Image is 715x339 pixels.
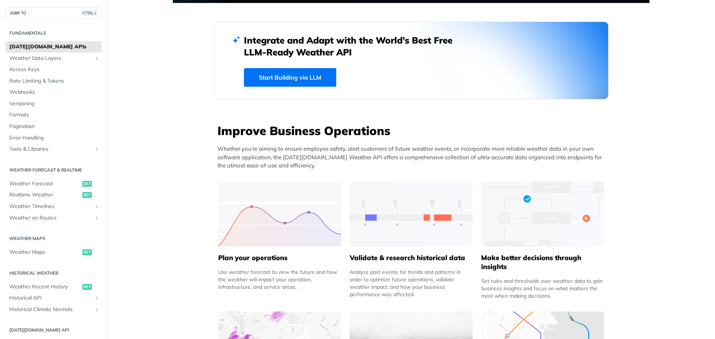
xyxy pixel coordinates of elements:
a: Realtime Weatherget [6,189,102,201]
span: Tools & Libraries [9,145,92,153]
a: Webhooks [6,87,102,98]
a: Weather Mapsget [6,247,102,258]
img: 39565e8-group-4962x.svg [218,182,341,247]
span: get [82,284,92,290]
a: Rate Limiting & Tokens [6,76,102,87]
span: Access Keys [9,66,100,73]
a: [DATE][DOMAIN_NAME] APIs [6,41,102,52]
span: get [82,181,92,187]
span: [DATE][DOMAIN_NAME] APIs [9,43,100,51]
span: Historical Climate Normals [9,306,92,313]
span: Weather Recent History [9,283,80,291]
button: Show subpages for Weather Data Layers [94,55,100,61]
a: Start Building via LLM [244,68,336,87]
span: Weather on Routes [9,214,92,222]
p: Whether you’re aiming to ensure employee safety, alert customers of future weather events, or inc... [217,145,608,170]
h2: Integrate and Adapt with the World’s Best Free LLM-Ready Weather API [244,34,464,58]
span: get [82,192,92,198]
h2: Weather Forecast & realtime [6,167,102,173]
button: Show subpages for Historical API [94,295,100,301]
span: Weather Maps [9,249,80,256]
span: Error Handling [9,134,100,142]
a: Historical APIShow subpages for Historical API [6,292,102,304]
a: Versioning [6,98,102,109]
span: get [82,249,92,255]
span: Versioning [9,100,100,108]
span: Weather Timelines [9,203,92,210]
img: 13d7ca0-group-496-2.svg [350,182,473,247]
h2: Historical Weather [6,270,102,276]
span: Webhooks [9,89,100,96]
a: Error Handling [6,132,102,144]
a: Access Keys [6,64,102,75]
span: Weather Forecast [9,180,80,188]
h2: Weather Maps [6,235,102,242]
span: CTRL-/ [81,10,98,16]
a: Weather on RoutesShow subpages for Weather on Routes [6,212,102,224]
a: Formats [6,109,102,121]
h5: Plan your operations [218,253,341,262]
span: Historical API [9,294,92,302]
a: Weather TimelinesShow subpages for Weather Timelines [6,201,102,212]
h2: [DATE][DOMAIN_NAME] API [6,327,102,333]
button: Show subpages for Weather on Routes [94,215,100,221]
a: Historical Climate NormalsShow subpages for Historical Climate Normals [6,304,102,315]
div: Set rules and thresholds over weather data to gain business insights and focus on what matters th... [481,277,604,300]
button: JUMP TOCTRL-/ [6,7,102,19]
span: Weather Data Layers [9,55,92,62]
h5: Make better decisions through insights [481,253,604,271]
span: Realtime Weather [9,191,80,199]
div: Analyze past events for trends and patterns in order to optimize future operations, validate weat... [350,268,473,298]
a: Tools & LibrariesShow subpages for Tools & Libraries [6,144,102,155]
a: Weather Recent Historyget [6,281,102,292]
span: Formats [9,111,100,119]
button: Show subpages for Historical Climate Normals [94,307,100,313]
img: a22d113-group-496-32x.svg [481,182,604,247]
h5: Validate & research historical data [350,253,473,262]
a: Weather Data LayersShow subpages for Weather Data Layers [6,53,102,64]
a: Weather Forecastget [6,178,102,189]
h2: Fundamentals [6,30,102,36]
span: Pagination [9,123,100,130]
button: Show subpages for Tools & Libraries [94,146,100,152]
a: Pagination [6,121,102,132]
h3: Improve Business Operations [217,122,608,139]
span: Rate Limiting & Tokens [9,77,100,85]
div: Use weather forecast to view the future and how the weather will impact your operation, infrastru... [218,268,341,291]
button: Show subpages for Weather Timelines [94,204,100,210]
